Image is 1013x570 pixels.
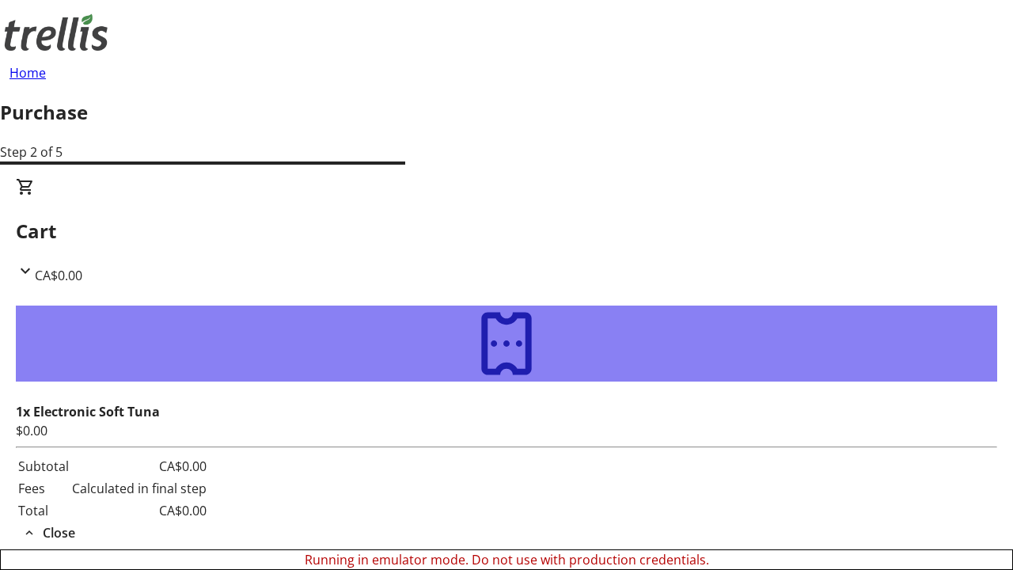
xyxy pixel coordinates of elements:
[71,500,207,521] td: CA$0.00
[17,478,70,499] td: Fees
[17,456,70,477] td: Subtotal
[16,523,82,542] button: Close
[35,267,82,284] span: CA$0.00
[16,177,997,285] div: CartCA$0.00
[43,523,75,542] span: Close
[16,285,997,543] div: CartCA$0.00
[71,478,207,499] td: Calculated in final step
[16,217,997,245] h2: Cart
[71,456,207,477] td: CA$0.00
[16,403,160,420] strong: 1x Electronic Soft Tuna
[16,421,997,440] div: $0.00
[17,500,70,521] td: Total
